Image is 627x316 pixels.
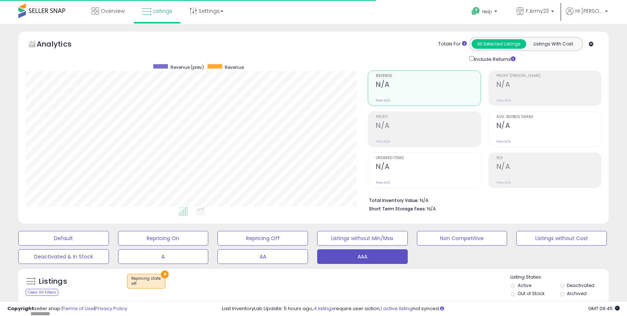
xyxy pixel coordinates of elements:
[95,305,127,312] a: Privacy Policy
[18,231,109,246] button: Default
[427,205,436,212] span: N/A
[496,139,511,144] small: Prev: N/A
[225,64,244,70] span: Revenue
[376,162,480,172] h2: N/A
[518,282,531,289] label: Active
[369,206,426,212] b: Short Term Storage Fees:
[472,39,526,49] button: All Selected Listings
[131,281,161,286] div: off
[153,7,172,15] span: Listings
[376,139,390,144] small: Prev: N/A
[7,305,34,312] strong: Copyright
[438,41,467,48] div: Totals For
[588,305,620,312] span: 2025-08-12 09:45 GMT
[464,55,524,63] div: Include Returns
[313,305,334,312] a: 4 listings
[526,39,580,49] button: Listings With Cost
[7,305,127,312] div: seller snap | |
[376,121,480,131] h2: N/A
[217,249,308,264] button: AA
[417,231,507,246] button: Non Competitive
[101,7,125,15] span: Overview
[376,80,480,90] h2: N/A
[482,8,492,15] span: Help
[217,231,308,246] button: Repricing Off
[381,305,412,312] a: 1 active listing
[496,121,601,131] h2: N/A
[471,7,480,16] i: Get Help
[516,231,607,246] button: Listings without Cost
[518,290,544,297] label: Out of Stock
[496,74,601,78] span: Profit [PERSON_NAME]
[496,162,601,172] h2: N/A
[496,180,511,185] small: Prev: N/A
[575,7,603,15] span: Hi [PERSON_NAME]
[376,74,480,78] span: Revenue
[496,98,511,103] small: Prev: N/A
[222,305,620,312] div: Last InventoryLab Update: 5 hours ago, require user action, not synced.
[18,249,109,264] button: Deactivated & In Stock
[496,156,601,160] span: ROI
[496,80,601,90] h2: N/A
[566,7,608,24] a: Hi [PERSON_NAME]
[526,7,549,15] span: F.Army23
[496,115,601,119] span: Avg. Buybox Share
[567,282,594,289] label: Deactivated
[170,64,204,70] span: Revenue (prev)
[510,274,608,281] p: Listing States:
[131,276,161,287] span: Repricing state :
[567,290,587,297] label: Archived
[369,197,419,203] b: Total Inventory Value:
[369,195,596,204] li: N/A
[317,231,408,246] button: Listings without Min/Max
[376,180,390,185] small: Prev: N/A
[26,289,58,296] div: Clear All Filters
[317,249,408,264] button: AAA
[37,39,86,51] h5: Analytics
[118,231,209,246] button: Repricing On
[376,98,390,103] small: Prev: N/A
[63,305,94,312] a: Terms of Use
[376,115,480,119] span: Profit
[39,276,67,287] h5: Listings
[161,271,169,278] button: ×
[466,1,505,24] a: Help
[118,249,209,264] button: A
[376,156,480,160] span: Ordered Items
